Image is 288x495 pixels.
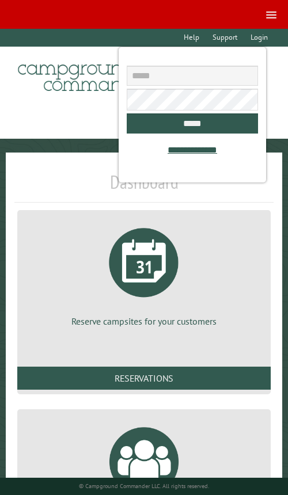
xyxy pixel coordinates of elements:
[14,171,274,203] h1: Dashboard
[178,29,204,47] a: Help
[207,29,243,47] a: Support
[79,482,209,490] small: © Campground Commander LLC. All rights reserved.
[245,29,274,47] a: Login
[14,51,158,96] img: Campground Commander
[31,315,257,328] p: Reserve campsites for your customers
[31,219,257,328] a: Reserve campsites for your customers
[17,367,271,390] a: Reservations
